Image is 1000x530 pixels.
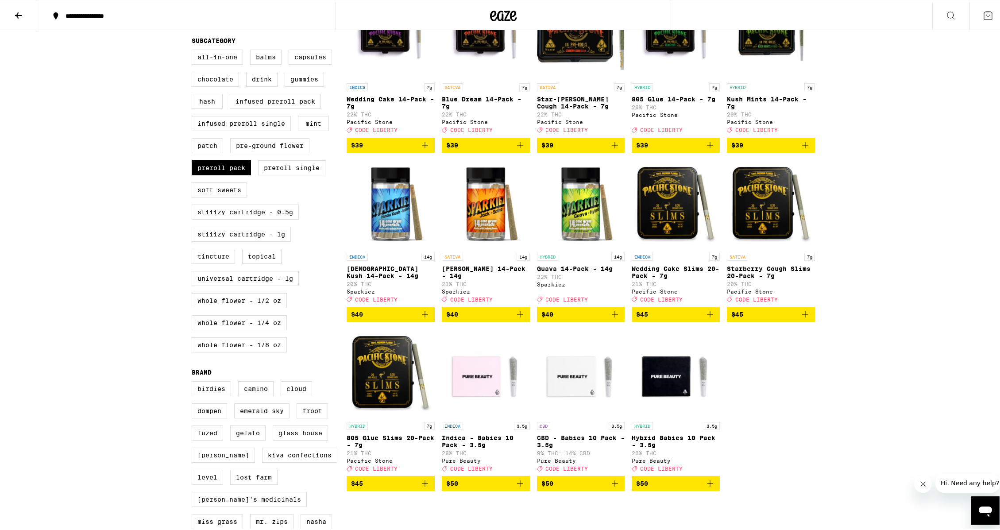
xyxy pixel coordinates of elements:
[727,81,748,89] p: HYBRID
[442,117,530,123] div: Pacific Stone
[727,287,815,293] div: Pacific Stone
[351,140,363,147] span: $39
[632,81,653,89] p: HYBRID
[192,70,239,85] label: Chocolate
[347,158,435,305] a: Open page for Hindu Kush 14-Pack - 14g from Sparkiez
[442,327,530,474] a: Open page for Indica - Babies 10 Pack - 3.5g from Pure Beauty
[192,313,287,329] label: Whole Flower - 1/4 oz
[301,512,332,527] label: NASHA
[632,327,720,474] a: Open page for Hybrid Babies 10 Pack - 3.5g from Pure Beauty
[804,81,815,89] p: 7g
[514,420,530,428] p: 3.5g
[727,136,815,151] button: Add to bag
[537,263,625,271] p: Guava 14-Pack - 14g
[537,94,625,108] p: Star-[PERSON_NAME] Cough 14-Pack - 7g
[442,287,530,293] div: Sparkiez
[442,94,530,108] p: Blue Dream 14-Pack - 7g
[545,126,588,132] span: CODE LIBERTY
[537,327,625,416] img: Pure Beauty - CBD - Babies 10 Pack - 3.5g
[234,402,290,417] label: Emerald Sky
[632,449,720,454] p: 26% THC
[442,420,463,428] p: INDICA
[537,158,625,305] a: Open page for Guava 14-Pack - 14g from Sparkiez
[727,158,815,305] a: Open page for Starberry Cough Slims 20-Pack - 7g from Pacific Stone
[192,247,235,262] label: Tincture
[450,464,493,470] span: CODE LIBERTY
[632,456,720,462] div: Pure Beauty
[640,126,683,132] span: CODE LIBERTY
[442,327,530,416] img: Pure Beauty - Indica - Babies 10 Pack - 3.5g
[632,136,720,151] button: Add to bag
[632,474,720,489] button: Add to bag
[347,474,435,489] button: Add to bag
[537,474,625,489] button: Add to bag
[192,269,299,284] label: Universal Cartridge - 1g
[442,279,530,285] p: 21% THC
[914,473,932,491] iframe: Close message
[192,203,299,218] label: STIIIZY Cartridge - 0.5g
[727,305,815,320] button: Add to bag
[632,305,720,320] button: Add to bag
[347,420,368,428] p: HYBRID
[735,295,778,301] span: CODE LIBERTY
[192,367,212,374] legend: Brand
[351,309,363,316] span: $40
[611,251,625,259] p: 14g
[727,94,815,108] p: Kush Mints 14-Pack - 7g
[273,424,328,439] label: Glass House
[537,158,625,247] img: Sparkiez - Guava 14-Pack - 14g
[421,251,435,259] p: 14g
[250,512,293,527] label: Mr. Zips
[709,81,720,89] p: 7g
[192,181,247,196] label: Soft Sweets
[731,140,743,147] span: $39
[537,110,625,116] p: 22% THC
[442,110,530,116] p: 22% THC
[192,225,291,240] label: STIIIZY Cartridge - 1g
[450,126,493,132] span: CODE LIBERTY
[192,446,255,461] label: [PERSON_NAME]
[446,140,458,147] span: $39
[347,81,368,89] p: INDICA
[632,110,720,116] div: Pacific Stone
[537,456,625,462] div: Pure Beauty
[640,464,683,470] span: CODE LIBERTY
[192,114,291,129] label: Infused Preroll Single
[541,309,553,316] span: $40
[545,295,588,301] span: CODE LIBERTY
[517,251,530,259] p: 14g
[192,92,223,107] label: Hash
[446,478,458,485] span: $50
[192,291,287,306] label: Whole Flower - 1/2 oz
[285,70,324,85] label: Gummies
[537,420,550,428] p: CBD
[727,110,815,116] p: 20% THC
[442,456,530,462] div: Pure Beauty
[238,379,274,395] label: Camino
[347,279,435,285] p: 20% THC
[347,305,435,320] button: Add to bag
[442,158,530,247] img: Sparkiez - Jack 14-Pack - 14g
[347,94,435,108] p: Wedding Cake 14-Pack - 7g
[442,251,463,259] p: SATIVA
[537,272,625,278] p: 22% THC
[192,424,223,439] label: Fuzed
[192,159,251,174] label: Preroll Pack
[347,136,435,151] button: Add to bag
[347,251,368,259] p: INDICA
[632,420,653,428] p: HYBRID
[442,263,530,278] p: [PERSON_NAME] 14-Pack - 14g
[424,420,435,428] p: 7g
[298,114,329,129] label: Mint
[632,158,720,305] a: Open page for Wedding Cake Slims 20-Pack - 7g from Pacific Stone
[424,81,435,89] p: 7g
[709,251,720,259] p: 7g
[450,295,493,301] span: CODE LIBERTY
[192,402,227,417] label: Dompen
[545,464,588,470] span: CODE LIBERTY
[347,117,435,123] div: Pacific Stone
[632,94,720,101] p: 805 Glue 14-Pack - 7g
[355,126,398,132] span: CODE LIBERTY
[355,464,398,470] span: CODE LIBERTY
[347,327,435,474] a: Open page for 805 Glue Slims 20-Pack - 7g from Pacific Stone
